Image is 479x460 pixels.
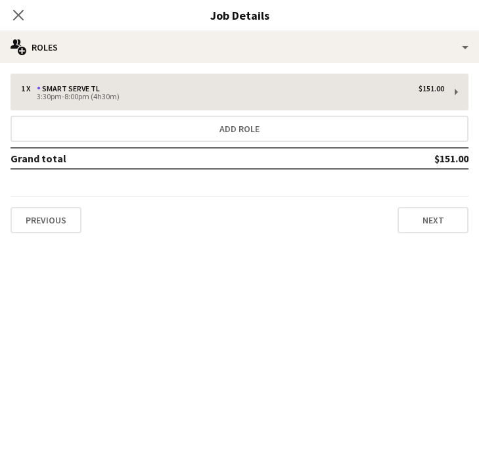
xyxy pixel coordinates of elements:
[11,207,81,233] button: Previous
[37,84,105,93] div: Smart Serve TL
[419,84,444,93] div: $151.00
[11,116,468,142] button: Add role
[21,84,37,93] div: 1 x
[293,148,468,169] td: $151.00
[21,93,444,100] div: 3:30pm-8:00pm (4h30m)
[11,148,293,169] td: Grand total
[398,207,468,233] button: Next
